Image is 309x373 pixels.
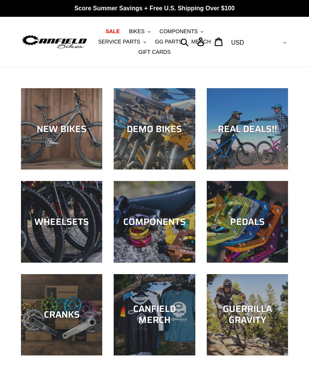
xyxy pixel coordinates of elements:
div: NEW BIKES [21,123,102,134]
a: DEMO BIKES [114,88,195,170]
a: CRANKS [21,274,102,355]
div: CRANKS [21,309,102,320]
a: COMPONENTS [114,181,195,262]
div: PEDALS [207,216,288,228]
div: REAL DEALS!! [207,123,288,134]
div: GUERRILLA GRAVITY [207,304,288,326]
div: CANFIELD MERCH [114,304,195,326]
a: REAL DEALS!! [207,88,288,170]
img: Canfield Bikes [21,34,88,50]
span: COMPONENTS [159,28,198,35]
a: GIFT CARDS [135,47,175,57]
a: GUERRILLA GRAVITY [207,274,288,355]
button: BIKES [125,26,154,37]
span: SERVICE PARTS [98,39,140,45]
a: NEW BIKES [21,88,102,170]
button: COMPONENTS [156,26,207,37]
span: SALE [106,28,120,35]
span: BIKES [129,28,145,35]
button: SERVICE PARTS [94,37,150,47]
div: WHEELSETS [21,216,102,228]
div: DEMO BIKES [114,123,195,134]
span: GIFT CARDS [138,49,171,55]
span: GG PARTS [155,39,182,45]
a: WHEELSETS [21,181,102,262]
a: GG PARTS [151,37,186,47]
a: SALE [102,26,124,37]
a: PEDALS [207,181,288,262]
a: CANFIELD MERCH [114,274,195,355]
div: COMPONENTS [114,216,195,228]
